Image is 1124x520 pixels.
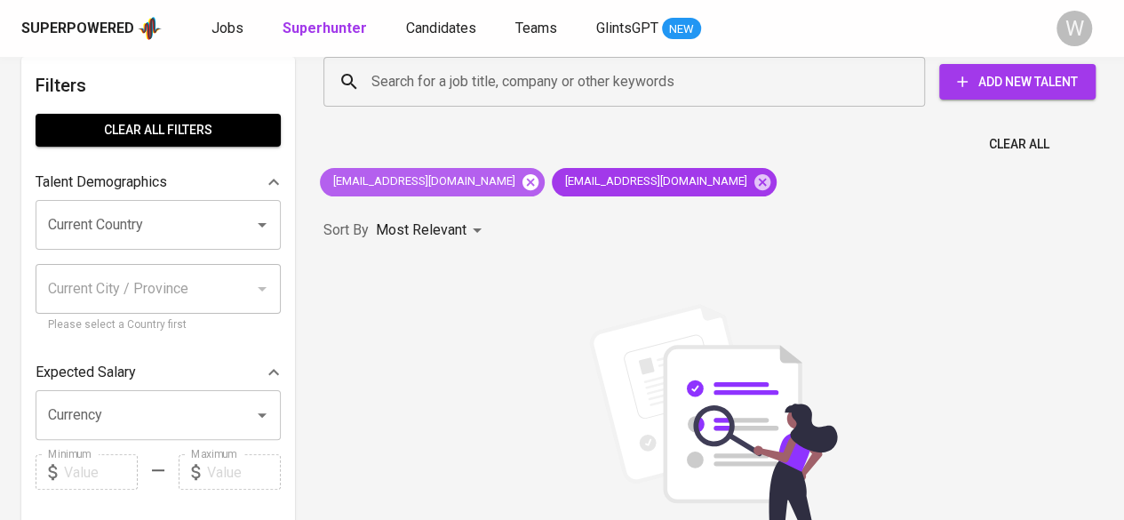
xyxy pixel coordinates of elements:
span: GlintsGPT [596,20,658,36]
a: GlintsGPT NEW [596,18,701,40]
span: Add New Talent [953,71,1081,93]
span: NEW [662,20,701,38]
input: Value [64,454,138,490]
a: Superhunter [283,18,371,40]
span: Clear All [989,133,1049,156]
p: Expected Salary [36,362,136,383]
p: Talent Demographics [36,172,167,193]
span: [EMAIL_ADDRESS][DOMAIN_NAME] [320,173,526,190]
p: Please select a Country first [48,316,268,334]
div: W [1056,11,1092,46]
input: Value [207,454,281,490]
img: app logo [138,15,162,42]
div: Talent Demographics [36,164,281,200]
span: Jobs [211,20,243,36]
h6: Filters [36,71,281,100]
button: Clear All [982,128,1056,161]
button: Open [250,403,275,428]
div: Superpowered [21,19,134,39]
button: Add New Talent [939,64,1096,100]
button: Open [250,212,275,237]
a: Teams [515,18,561,40]
p: Most Relevant [376,220,466,241]
div: Expected Salary [36,355,281,390]
div: Most Relevant [376,214,488,247]
a: Jobs [211,18,247,40]
span: Candidates [406,20,476,36]
a: Superpoweredapp logo [21,15,162,42]
span: Clear All filters [50,119,267,141]
span: Teams [515,20,557,36]
p: Sort By [323,220,369,241]
span: [EMAIL_ADDRESS][DOMAIN_NAME] [552,173,758,190]
div: [EMAIL_ADDRESS][DOMAIN_NAME] [552,168,777,196]
a: Candidates [406,18,480,40]
div: [EMAIL_ADDRESS][DOMAIN_NAME] [320,168,545,196]
b: Superhunter [283,20,367,36]
button: Clear All filters [36,114,281,147]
